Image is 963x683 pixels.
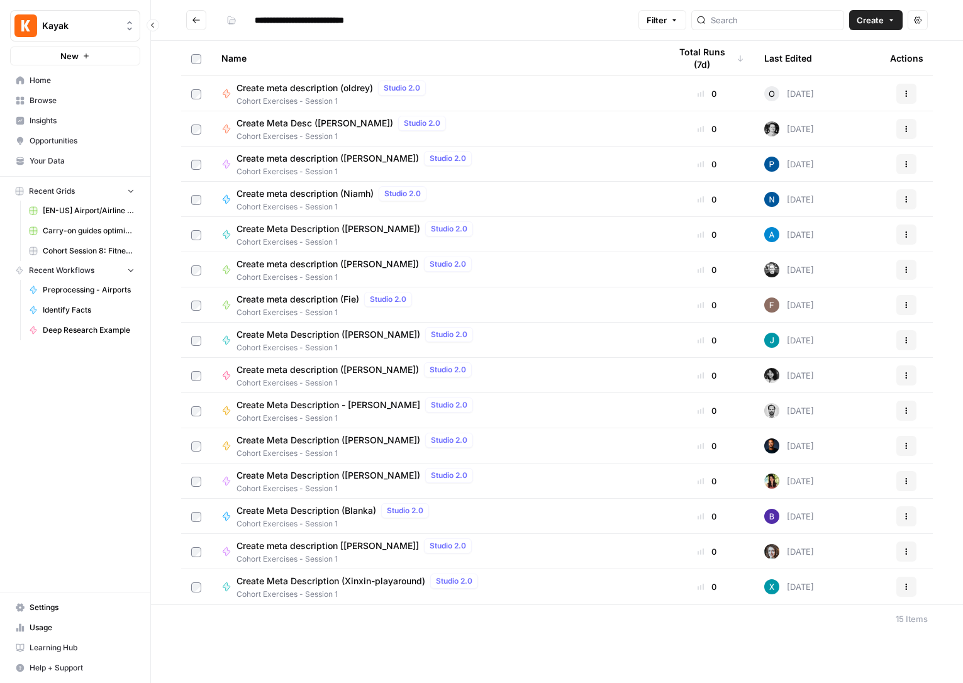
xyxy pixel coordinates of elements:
span: Studio 2.0 [431,329,467,340]
span: Cohort Exercises - Session 1 [237,589,483,600]
span: Create meta description (Fie) [237,293,359,306]
span: Insights [30,115,135,126]
span: Studio 2.0 [430,364,466,375]
span: New [60,50,79,62]
span: Recent Grids [29,186,75,197]
div: 0 [670,158,744,170]
span: Cohort Exercises - Session 1 [237,307,417,318]
span: Create meta description (Niamh) [237,187,374,200]
div: Actions [890,41,923,75]
a: Opportunities [10,131,140,151]
div: [DATE] [764,509,814,524]
span: Studio 2.0 [370,294,406,305]
a: Usage [10,618,140,638]
button: Filter [638,10,686,30]
span: Studio 2.0 [431,435,467,446]
img: o3cqybgnmipr355j8nz4zpq1mc6x [764,227,779,242]
div: 0 [670,404,744,417]
span: Studio 2.0 [384,188,421,199]
button: Help + Support [10,658,140,678]
span: Create Meta Description (Xinxin-playaround) [237,575,425,587]
a: Deep Research Example [23,320,140,340]
span: Create meta description ([PERSON_NAME]) [237,152,419,165]
span: Learning Hub [30,642,135,653]
span: Browse [30,95,135,106]
span: Your Data [30,155,135,167]
span: Cohort Exercises - Session 1 [237,272,477,283]
a: Preprocessing - Airports [23,280,140,300]
span: Cohort Exercises - Session 1 [237,377,477,389]
img: pl7e58t6qlk7gfgh2zr3oyga3gis [764,157,779,172]
div: 0 [670,228,744,241]
span: Create meta description ([PERSON_NAME]) [237,258,419,270]
span: Cohort Exercises - Session 1 [237,201,431,213]
a: Create Meta Description ([PERSON_NAME])Studio 2.0Cohort Exercises - Session 1 [221,327,650,353]
button: Go back [186,10,206,30]
button: New [10,47,140,65]
span: Help + Support [30,662,135,674]
a: Cohort Session 8: Fitness Grid (Sample) [23,241,140,261]
a: Home [10,70,140,91]
span: Studio 2.0 [384,82,420,94]
a: Create meta description [[PERSON_NAME]]Studio 2.0Cohort Exercises - Session 1 [221,538,650,565]
span: Home [30,75,135,86]
div: 0 [670,369,744,382]
a: Create meta description ([PERSON_NAME])Studio 2.0Cohort Exercises - Session 1 [221,257,650,283]
div: [DATE] [764,474,814,489]
span: Cohort Exercises - Session 1 [237,413,478,424]
a: Create meta description (oldrey)Studio 2.0Cohort Exercises - Session 1 [221,81,650,107]
span: Cohort Exercises - Session 1 [237,448,478,459]
button: Workspace: Kayak [10,10,140,42]
div: 0 [670,193,744,206]
span: Preprocessing - Airports [43,284,135,296]
img: tctyxljblf40chzqxflm8vgl4vpd [764,297,779,313]
a: Settings [10,597,140,618]
a: Create Meta Description ([PERSON_NAME])Studio 2.0Cohort Exercises - Session 1 [221,468,650,494]
span: Usage [30,622,135,633]
img: Kayak Logo [14,14,37,37]
span: Create Meta Desc ([PERSON_NAME]) [237,117,393,130]
span: Studio 2.0 [404,118,440,129]
div: 0 [670,545,744,558]
div: [DATE] [764,262,814,277]
div: [DATE] [764,121,814,136]
span: Create Meta Description - [PERSON_NAME] [237,399,420,411]
div: Total Runs (7d) [670,41,744,75]
span: Carry-on guides optimization [43,225,135,236]
div: [DATE] [764,227,814,242]
span: Studio 2.0 [431,223,467,235]
span: Studio 2.0 [436,575,472,587]
a: Create meta description (Niamh)Studio 2.0Cohort Exercises - Session 1 [221,186,650,213]
div: 0 [670,580,744,593]
div: [DATE] [764,438,814,453]
div: [DATE] [764,86,814,101]
a: Create Meta Description (Xinxin-playaround)Studio 2.0Cohort Exercises - Session 1 [221,574,650,600]
a: Create Meta Description ([PERSON_NAME])Studio 2.0Cohort Exercises - Session 1 [221,221,650,248]
span: Create [857,14,884,26]
span: Cohort Exercises - Session 1 [237,131,451,142]
span: Deep Research Example [43,325,135,336]
div: 0 [670,510,744,523]
span: Cohort Exercises - Session 1 [237,518,434,530]
span: Studio 2.0 [431,470,467,481]
div: [DATE] [764,157,814,172]
button: Create [849,10,903,30]
span: Cohort Exercises - Session 1 [237,96,431,107]
span: [EN-US] Airport/Airline Content Refresh [43,205,135,216]
span: Cohort Exercises - Session 1 [237,553,477,565]
div: [DATE] [764,544,814,559]
img: e4v89f89x2fg3vu1gtqy01mqi6az [764,474,779,489]
span: Create meta description [[PERSON_NAME]] [237,540,419,552]
div: [DATE] [764,403,814,418]
a: Learning Hub [10,638,140,658]
a: Carry-on guides optimization [23,221,140,241]
a: Create Meta Description - [PERSON_NAME]Studio 2.0Cohort Exercises - Session 1 [221,397,650,424]
span: Create meta description ([PERSON_NAME]) [237,364,419,376]
img: 0w16hsb9dp3affd7irj0qqs67ma2 [764,368,779,383]
div: 0 [670,475,744,487]
span: Recent Workflows [29,265,94,276]
span: Cohort Exercises - Session 1 [237,342,478,353]
span: Cohort Exercises - Session 1 [237,166,477,177]
div: [DATE] [764,333,814,348]
a: [EN-US] Airport/Airline Content Refresh [23,201,140,221]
